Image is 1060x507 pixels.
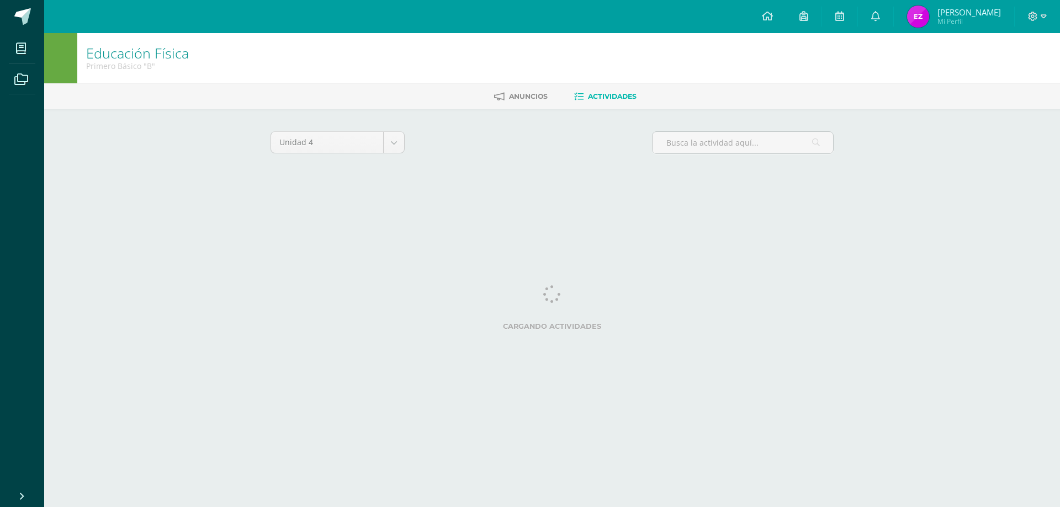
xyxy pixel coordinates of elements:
a: Unidad 4 [271,132,404,153]
span: Anuncios [509,92,548,100]
a: Actividades [574,88,637,105]
span: Unidad 4 [279,132,375,153]
div: Primero Básico 'B' [86,61,189,71]
h1: Educación Física [86,45,189,61]
span: Mi Perfil [937,17,1001,26]
span: [PERSON_NAME] [937,7,1001,18]
a: Anuncios [494,88,548,105]
span: Actividades [588,92,637,100]
input: Busca la actividad aquí... [653,132,833,153]
a: Educación Física [86,44,189,62]
label: Cargando actividades [271,322,834,330]
img: 687af13bb66982c3e5287b72cc16effe.png [907,6,929,28]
